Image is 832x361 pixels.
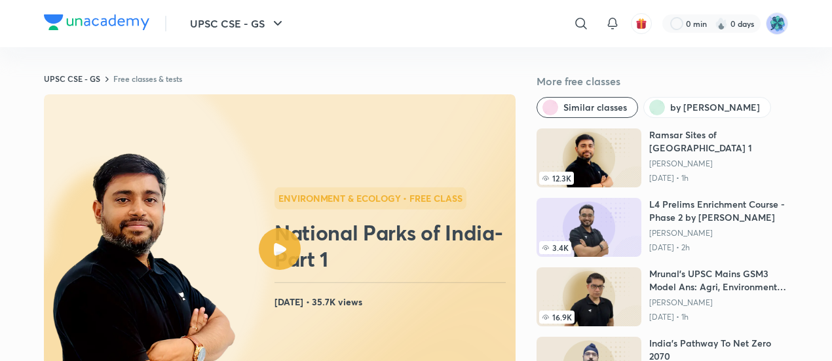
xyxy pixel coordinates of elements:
[649,312,788,322] p: [DATE] • 1h
[715,17,728,30] img: streak
[539,311,575,324] span: 16.9K
[649,198,788,224] h6: L4 Prelims Enrichment Course - Phase 2 by [PERSON_NAME]
[649,173,788,183] p: [DATE] • 1h
[274,294,510,311] h4: [DATE] • 35.7K views
[635,18,647,29] img: avatar
[631,13,652,34] button: avatar
[44,14,149,33] a: Company Logo
[649,228,788,238] a: [PERSON_NAME]
[649,242,788,253] p: [DATE] • 2h
[182,10,293,37] button: UPSC CSE - GS
[44,73,100,84] a: UPSC CSE - GS
[766,12,788,35] img: Chhavi Rohilla
[670,101,760,114] span: by Sudarshan Gurjar
[643,97,771,118] button: by Sudarshan Gurjar
[113,73,182,84] a: Free classes & tests
[44,14,149,30] img: Company Logo
[563,101,627,114] span: Similar classes
[537,97,638,118] button: Similar classes
[649,267,788,294] h6: Mrunal's UPSC Mains GSM3 Model Ans: Agri, Environment (2021)
[537,73,788,89] h5: More free classes
[649,128,788,155] h6: Ramsar Sites of [GEOGRAPHIC_DATA] 1
[649,159,788,169] a: [PERSON_NAME]
[539,172,574,185] span: 12.3K
[649,297,788,308] a: [PERSON_NAME]
[274,219,510,272] h2: National Parks of India- Part 1
[539,241,571,254] span: 3.4K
